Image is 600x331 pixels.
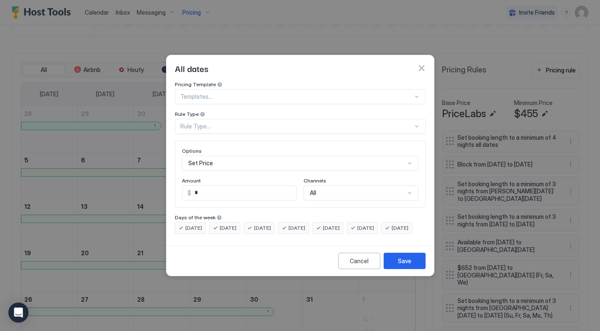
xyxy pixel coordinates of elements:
[185,224,202,232] span: [DATE]
[180,123,413,130] div: Rule Type...
[338,253,380,269] button: Cancel
[175,111,199,117] span: Rule Type
[182,177,201,184] span: Amount
[254,224,271,232] span: [DATE]
[350,257,369,265] div: Cancel
[220,224,236,232] span: [DATE]
[357,224,374,232] span: [DATE]
[187,189,191,197] span: $
[175,81,216,87] span: Pricing Template
[392,224,408,232] span: [DATE]
[288,224,305,232] span: [DATE]
[175,62,208,74] span: All dates
[8,303,29,323] div: Open Intercom Messenger
[175,214,216,221] span: Days of the week
[188,159,213,167] span: Set Price
[384,253,426,269] button: Save
[304,177,326,184] span: Channels
[323,224,340,232] span: [DATE]
[310,189,316,197] span: All
[398,257,411,265] div: Save
[191,186,296,200] input: Input Field
[182,148,202,154] span: Options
